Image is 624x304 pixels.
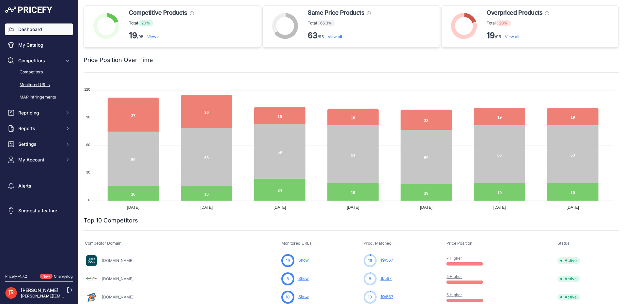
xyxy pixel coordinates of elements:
[21,287,58,293] a: [PERSON_NAME]
[5,180,73,192] a: Alerts
[88,198,90,202] tspan: 0
[54,274,73,279] a: Changelog
[86,143,90,147] tspan: 60
[328,34,342,39] a: View all
[129,20,194,26] p: Total
[21,294,154,298] a: [PERSON_NAME][EMAIL_ADDRESS][PERSON_NAME][DOMAIN_NAME]
[281,241,312,246] span: Monitored URLs
[84,87,90,91] tspan: 120
[298,258,309,263] a: Show
[287,276,289,282] span: 8
[102,295,133,299] a: [DOMAIN_NAME]
[85,241,121,246] span: Competitor Domain
[381,276,383,281] span: 8
[102,276,133,281] a: [DOMAIN_NAME]
[5,205,73,217] a: Suggest a feature
[446,256,462,261] a: 7 Higher
[308,20,371,26] p: Total
[308,31,318,40] strong: 63
[129,30,194,41] p: /95
[84,55,153,65] h2: Price Position Over Time
[381,294,393,299] a: 10/567
[557,276,580,282] span: Active
[368,258,372,264] span: 19
[18,57,61,64] span: Competitors
[5,55,73,67] button: Competitors
[18,110,61,116] span: Repricing
[557,294,580,300] span: Active
[286,258,290,264] span: 19
[138,20,153,26] span: 20%
[557,241,569,246] span: Status
[5,154,73,166] button: My Account
[364,241,392,246] span: Prod. Matched
[129,31,137,40] strong: 19
[5,39,73,51] a: My Catalog
[40,274,53,279] span: New
[446,274,462,279] a: 5 Higher
[5,79,73,91] a: Monitored URLs
[5,23,73,35] a: Dashboard
[298,276,309,281] a: Show
[5,92,73,103] a: MAP infringements
[127,205,139,210] tspan: [DATE]
[347,205,359,210] tspan: [DATE]
[487,20,549,26] p: Total
[487,30,549,41] p: /95
[493,205,506,210] tspan: [DATE]
[129,8,187,17] span: Competitive Products
[381,294,385,299] span: 10
[369,276,371,282] span: 8
[5,23,73,266] nav: Sidebar
[308,30,371,41] p: /95
[420,205,432,210] tspan: [DATE]
[5,123,73,134] button: Reports
[557,257,580,264] span: Active
[200,205,213,210] tspan: [DATE]
[5,67,73,78] a: Competitors
[18,141,61,147] span: Settings
[505,34,519,39] a: View all
[86,170,90,174] tspan: 30
[317,20,335,26] span: 66.3%
[496,20,511,26] span: 20%
[5,274,27,279] div: Pricefy v1.7.2
[368,294,372,300] span: 10
[86,115,90,119] tspan: 90
[286,294,290,300] span: 10
[5,138,73,150] button: Settings
[147,34,162,39] a: View all
[567,205,579,210] tspan: [DATE]
[273,205,286,210] tspan: [DATE]
[446,292,462,297] a: 5 Higher
[5,107,73,119] button: Repricing
[18,125,61,132] span: Reports
[298,294,309,299] a: Show
[381,276,392,281] a: 8/567
[381,258,393,263] a: 19/567
[102,258,133,263] a: [DOMAIN_NAME]
[446,241,472,246] span: Price Position
[5,7,52,13] img: Pricefy Logo
[84,216,138,225] h2: Top 10 Competitors
[18,157,61,163] span: My Account
[381,258,385,263] span: 19
[487,31,495,40] strong: 19
[487,8,542,17] span: Overpriced Products
[308,8,364,17] span: Same Price Products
